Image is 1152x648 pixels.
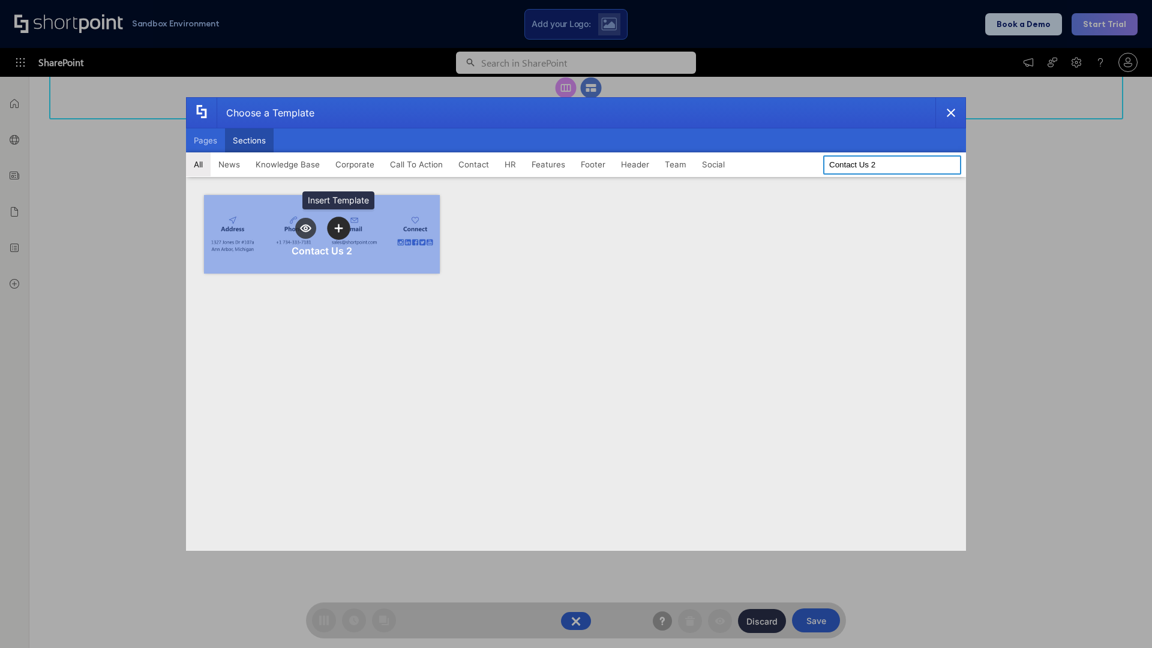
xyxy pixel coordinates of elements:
button: Header [613,152,657,176]
input: Search [823,155,961,175]
button: Knowledge Base [248,152,328,176]
iframe: Chat Widget [1092,590,1152,648]
button: All [186,152,211,176]
button: Corporate [328,152,382,176]
div: Choose a Template [217,98,314,128]
button: Team [657,152,694,176]
button: Call To Action [382,152,451,176]
button: Contact [451,152,497,176]
button: Footer [573,152,613,176]
button: Features [524,152,573,176]
div: template selector [186,97,966,551]
button: HR [497,152,524,176]
button: Social [694,152,733,176]
button: Sections [225,128,274,152]
button: Pages [186,128,225,152]
button: News [211,152,248,176]
div: Contact Us 2 [292,245,352,257]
